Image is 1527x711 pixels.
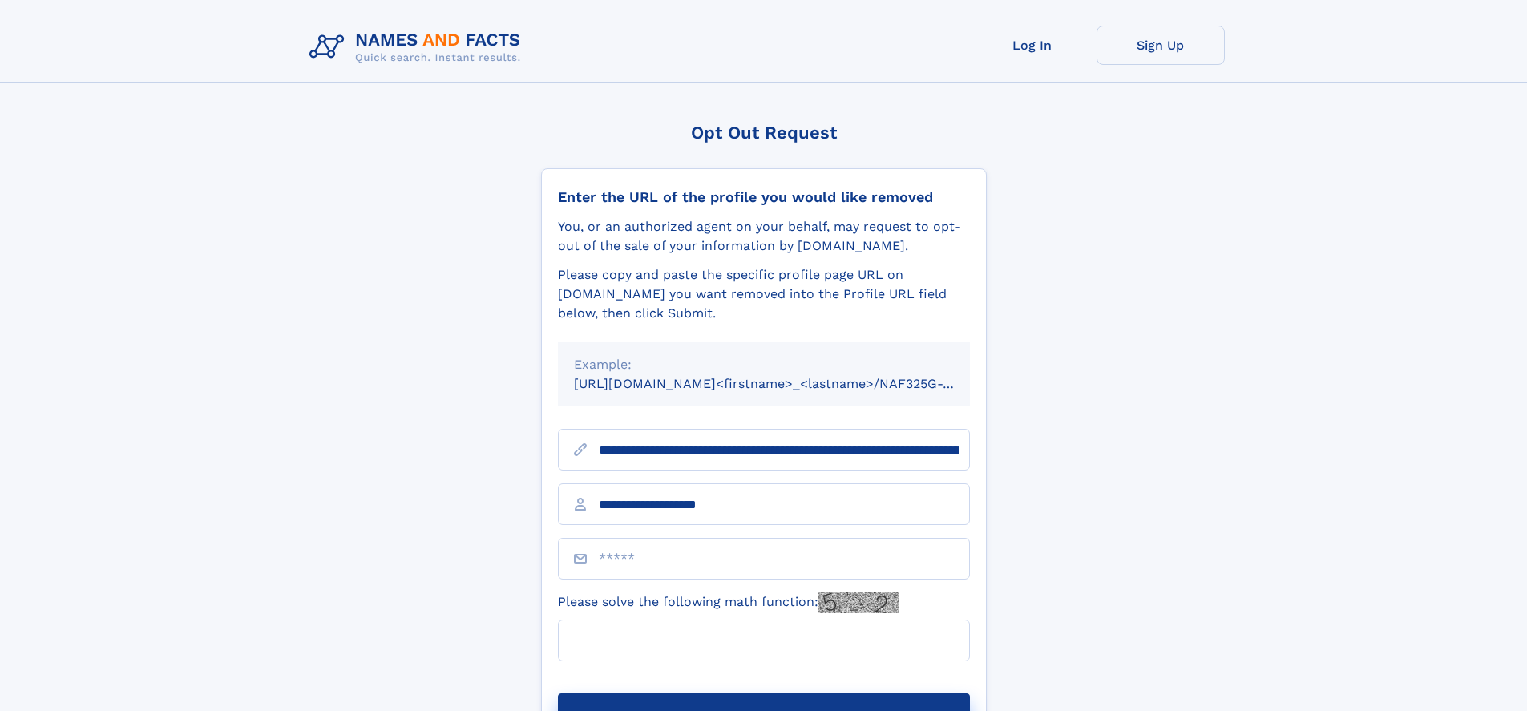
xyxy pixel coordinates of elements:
[558,592,899,613] label: Please solve the following math function:
[1097,26,1225,65] a: Sign Up
[558,265,970,323] div: Please copy and paste the specific profile page URL on [DOMAIN_NAME] you want removed into the Pr...
[574,376,1000,391] small: [URL][DOMAIN_NAME]<firstname>_<lastname>/NAF325G-xxxxxxxx
[574,355,954,374] div: Example:
[558,188,970,206] div: Enter the URL of the profile you would like removed
[558,217,970,256] div: You, or an authorized agent on your behalf, may request to opt-out of the sale of your informatio...
[541,123,987,143] div: Opt Out Request
[303,26,534,69] img: Logo Names and Facts
[968,26,1097,65] a: Log In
